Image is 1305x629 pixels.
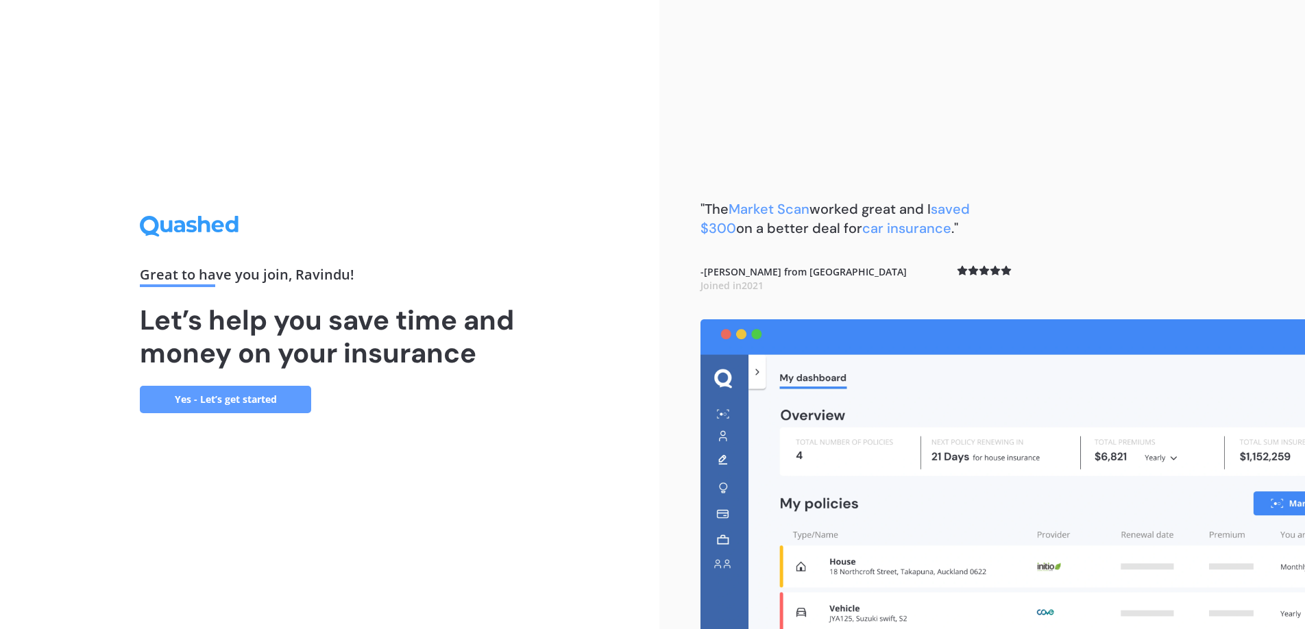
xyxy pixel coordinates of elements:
img: dashboard.webp [700,319,1305,629]
b: "The worked great and I on a better deal for ." [700,200,970,237]
span: Market Scan [729,200,809,218]
span: saved $300 [700,200,970,237]
h1: Let’s help you save time and money on your insurance [140,304,520,369]
span: Joined in 2021 [700,279,764,292]
div: Great to have you join , Ravindu ! [140,268,520,287]
b: - [PERSON_NAME] from [GEOGRAPHIC_DATA] [700,265,907,292]
a: Yes - Let’s get started [140,386,311,413]
span: car insurance [862,219,951,237]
